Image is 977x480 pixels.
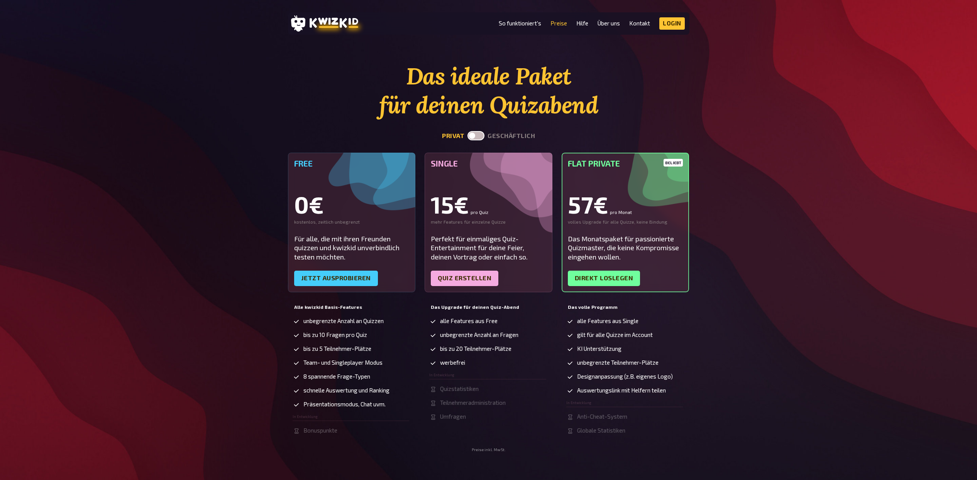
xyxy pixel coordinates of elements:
[577,332,653,338] span: gilt für alle Quizze im Account
[294,305,410,310] h5: Alle kwizkid Basis-Features
[303,359,383,366] span: Team- und Singleplayer Modus
[288,62,689,120] h1: Das ideale Paket für deinen Quizabend
[576,20,588,27] a: Hilfe
[568,219,683,225] div: volles Upgrade für alle Quizze, keine Bindung
[303,318,384,324] span: unbegrenzte Anzahl an Quizzen
[568,271,640,286] a: Direkt loslegen
[303,332,367,338] span: bis zu 10 Fragen pro Quiz
[440,399,506,406] span: Teilnehmeradministration
[488,132,535,140] button: geschäftlich
[303,427,337,434] span: Bonuspunkte
[629,20,650,27] a: Kontakt
[577,413,627,420] span: Anti-Cheat-System
[577,427,625,434] span: Globale Statistiken
[303,401,386,408] span: Präsentationsmodus, Chat uvm.
[303,387,389,394] span: schnelle Auswertung und Ranking
[429,373,454,377] span: In Entwicklung
[303,345,371,352] span: bis zu 5 Teilnehmer-Plätze
[568,305,683,310] h5: Das volle Programm
[303,373,370,380] span: 8 spannende Frage-Typen
[577,359,659,366] span: unbegrenzte Teilnehmer-Plätze
[568,193,683,216] div: 57€
[440,386,479,392] span: Quizstatistiken
[440,413,466,420] span: Umfragen
[440,332,518,338] span: unbegrenzte Anzahl an Fragen
[550,20,567,27] a: Preise
[293,415,318,419] span: In Entwicklung
[431,271,498,286] a: Quiz erstellen
[440,345,511,352] span: bis zu 20 Teilnehmer-Plätze
[598,20,620,27] a: Über uns
[577,318,638,324] span: alle Features aus Single
[431,234,546,261] div: Perfekt für einmaliges Quiz-Entertainment für deine Feier, deinen Vortrag oder einfach so.
[577,387,666,394] span: Auswertungslink mit Helfern teilen
[440,318,498,324] span: alle Features aus Free
[577,345,621,352] span: KI Unterstützung
[294,193,410,216] div: 0€
[471,210,488,214] small: pro Quiz
[442,132,464,140] button: privat
[431,193,546,216] div: 15€
[659,17,685,30] a: Login
[440,359,465,366] span: werbefrei
[431,305,546,310] h5: Das Upgrade für deinen Quiz-Abend
[568,159,683,168] h5: Flat Private
[610,210,632,214] small: pro Monat
[499,20,541,27] a: So funktioniert's
[294,234,410,261] div: Für alle, die mit ihren Freunden quizzen und kwizkid unverbindlich testen möchten.
[431,159,546,168] h5: Single
[577,373,673,380] span: Designanpassung (z.B. eigenes Logo)
[566,401,591,405] span: In Entwicklung
[294,271,378,286] a: Jetzt ausprobieren
[472,447,506,452] small: Preise inkl. MwSt.
[294,159,410,168] h5: Free
[431,219,546,225] div: mehr Features für einzelne Quizze
[568,234,683,261] div: Das Monatspaket für passionierte Quizmaster, die keine Kompromisse eingehen wollen.
[294,219,410,225] div: kostenlos, zeitlich unbegrenzt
